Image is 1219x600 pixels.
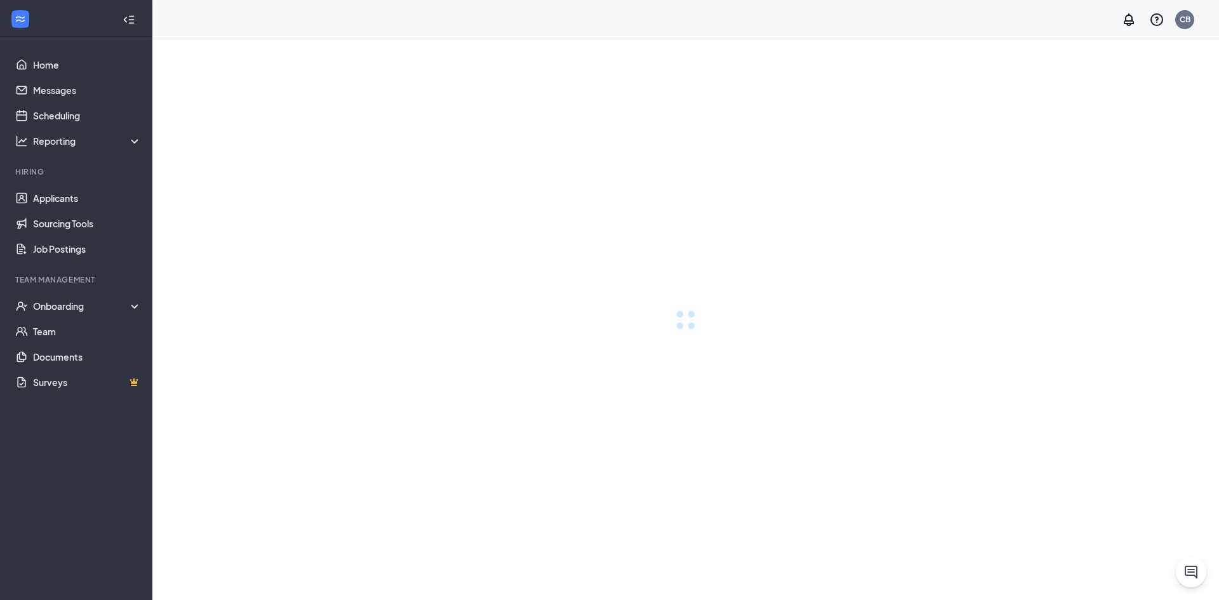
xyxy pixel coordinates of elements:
[15,274,139,285] div: Team Management
[33,103,142,128] a: Scheduling
[33,77,142,103] a: Messages
[123,13,135,26] svg: Collapse
[33,135,142,147] div: Reporting
[1149,12,1164,27] svg: QuestionInfo
[33,319,142,344] a: Team
[33,52,142,77] a: Home
[15,135,28,147] svg: Analysis
[33,236,142,262] a: Job Postings
[33,185,142,211] a: Applicants
[1121,12,1136,27] svg: Notifications
[33,300,142,312] div: Onboarding
[33,211,142,236] a: Sourcing Tools
[1183,564,1199,580] svg: ChatActive
[33,370,142,395] a: SurveysCrown
[1176,557,1206,587] button: ChatActive
[14,13,27,25] svg: WorkstreamLogo
[15,300,28,312] svg: UserCheck
[1180,14,1190,25] div: CB
[15,166,139,177] div: Hiring
[33,344,142,370] a: Documents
